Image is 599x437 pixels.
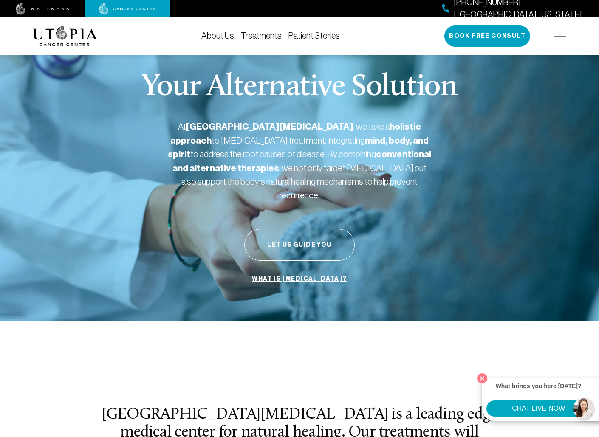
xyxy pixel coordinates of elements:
[444,25,530,47] button: Book Free Consult
[33,26,97,46] img: logo
[554,33,566,39] img: icon-hamburger
[250,271,349,287] a: What is [MEDICAL_DATA]?
[186,121,353,132] strong: [GEOGRAPHIC_DATA][MEDICAL_DATA]
[168,120,431,202] p: At , we take a to [MEDICAL_DATA] treatment, integrating to address the root causes of disease. By...
[172,149,431,174] strong: conventional and alternative therapies
[16,3,69,15] img: wellness
[201,31,234,40] a: About Us
[170,121,421,146] strong: holistic approach
[141,72,457,103] p: Your Alternative Solution
[244,229,355,261] button: Let Us Guide You
[241,31,282,40] a: Treatments
[486,400,591,417] button: CHAT LIVE NOW
[99,3,156,15] img: cancer center
[475,371,489,386] button: Close
[288,31,340,40] a: Patient Stories
[496,383,582,389] strong: What brings you here [DATE]?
